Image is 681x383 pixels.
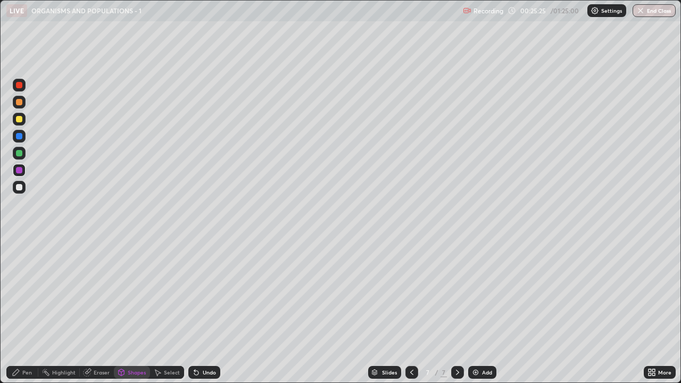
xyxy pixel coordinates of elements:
img: end-class-cross [636,6,645,15]
p: ORGANISMS AND POPULATIONS - 1 [31,6,142,15]
div: Slides [382,370,397,375]
div: Pen [22,370,32,375]
div: More [658,370,671,375]
img: class-settings-icons [591,6,599,15]
div: Highlight [52,370,76,375]
p: Recording [474,7,503,15]
div: / [435,369,438,376]
img: add-slide-button [471,368,480,377]
p: Settings [601,8,622,13]
button: End Class [633,4,676,17]
div: Eraser [94,370,110,375]
div: Undo [203,370,216,375]
div: Select [164,370,180,375]
div: 7 [422,369,433,376]
div: Shapes [128,370,146,375]
p: LIVE [10,6,24,15]
div: Add [482,370,492,375]
img: recording.375f2c34.svg [463,6,471,15]
div: 7 [441,368,447,377]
